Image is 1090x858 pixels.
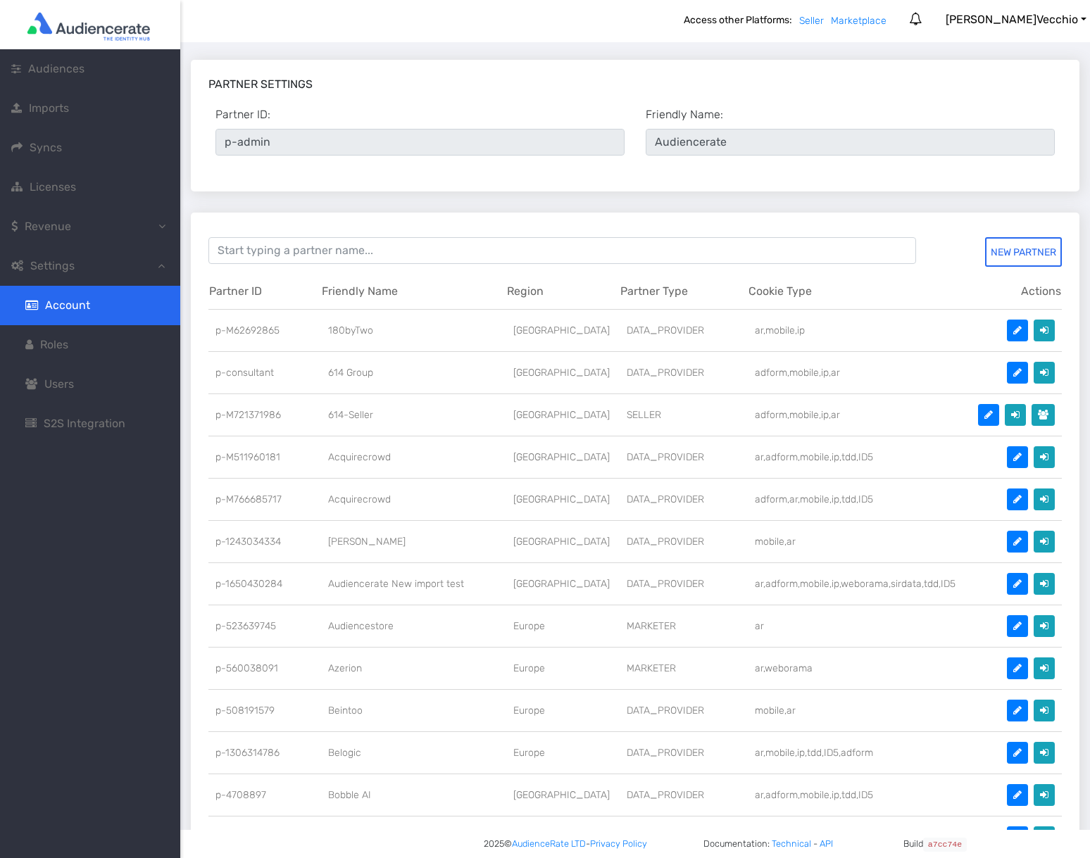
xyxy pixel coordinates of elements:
[620,309,748,351] td: DATA_PROVIDER
[646,106,723,123] label: Friendly Name:
[30,180,76,194] span: Licenses
[208,237,916,264] input: Start typing a partner name...
[748,309,963,351] td: ar,mobile,ip
[40,338,68,351] span: Roles
[506,274,620,309] th: Region
[321,478,506,520] td: Acquirecrowd
[321,774,506,816] td: Bobble AI
[1082,851,1090,858] iframe: JSD widget
[208,774,321,816] td: p-4708897
[590,837,647,850] a: Privacy Policy
[620,816,748,858] td: DATA_PROVIDER
[44,417,125,430] span: S2S Integration
[208,274,321,309] th: Partner ID
[506,816,620,858] td: [GEOGRAPHIC_DATA]
[748,520,963,562] td: mobile,ar
[208,478,321,520] td: p-M766685717
[321,689,506,731] td: Beintoo
[772,838,811,849] a: Technical
[208,689,321,731] td: p-508191579
[30,141,62,154] span: Syncs
[620,478,748,520] td: DATA_PROVIDER
[620,774,748,816] td: DATA_PROVIDER
[506,393,620,436] td: [GEOGRAPHIC_DATA]
[620,274,748,309] th: Partner Type
[748,689,963,731] td: mobile,ar
[208,351,321,393] td: p-consultant
[321,393,506,436] td: 614-Seller
[748,816,963,858] td: ID5,adform,ar,mobile,ip,tdd
[321,436,506,478] td: Acquirecrowd
[684,13,799,33] b: Access other Platforms:
[208,309,321,351] td: p-M62692865
[620,520,748,562] td: DATA_PROVIDER
[208,647,321,689] td: p-560038091
[506,731,620,774] td: Europe
[29,101,69,115] span: Imports
[620,351,748,393] td: DATA_PROVIDER
[620,562,748,605] td: DATA_PROVIDER
[620,605,748,647] td: MARKETER
[831,15,887,27] a: Marketplace
[748,774,963,816] td: ar,adform,mobile,ip,tdd,ID5
[748,351,963,393] td: adform,mobile,ip,ar
[703,837,833,850] span: Documentation: -
[946,13,1078,26] span: [PERSON_NAME] Vecchio
[620,647,748,689] td: MARKETER
[321,274,506,309] th: Friendly Name
[208,393,321,436] td: p-M721371986
[208,520,321,562] td: p-1243034334
[215,106,270,123] label: Partner ID:
[45,298,90,312] span: Account
[506,309,620,351] td: [GEOGRAPHIC_DATA]
[321,647,506,689] td: Azerion
[799,15,824,27] a: Seller
[506,351,620,393] td: [GEOGRAPHIC_DATA]
[748,478,963,520] td: adform,ar,mobile,ip,tdd,ID5
[208,77,1062,91] h3: Partner Settings
[44,377,74,391] span: Users
[321,562,506,605] td: Audiencerate New import test
[506,478,620,520] td: [GEOGRAPHIC_DATA]
[28,62,84,75] span: Audiences
[25,220,71,233] span: Revenue
[321,816,506,858] td: Business & ConsumerWatch Network
[321,731,506,774] td: Belogic
[506,520,620,562] td: [GEOGRAPHIC_DATA]
[208,605,321,647] td: p-523639745
[620,393,748,436] td: SELLER
[903,837,966,850] span: Build
[620,689,748,731] td: DATA_PROVIDER
[820,838,833,849] a: API
[321,309,506,351] td: 180byTwo
[748,436,963,478] td: ar,adform,mobile,ip,tdd,ID5
[321,605,506,647] td: Audiencestore
[208,731,321,774] td: p-1306314786
[321,520,506,562] td: [PERSON_NAME]
[506,605,620,647] td: Europe
[208,562,321,605] td: p-1650430284
[208,436,321,478] td: p-M511960181
[620,436,748,478] td: DATA_PROVIDER
[748,605,963,647] td: ar
[748,274,963,309] th: Cookie Type
[620,731,748,774] td: DATA_PROVIDER
[748,393,963,436] td: adform,mobile,ip,ar
[748,647,963,689] td: ar,weborama
[985,237,1062,267] button: New partner
[748,562,963,605] td: ar,adform,mobile,ip,weborama,sirdata,tdd,ID5
[512,837,586,850] a: AudienceRate LTD
[506,774,620,816] td: [GEOGRAPHIC_DATA]
[506,647,620,689] td: Europe
[321,351,506,393] td: 614 Group
[506,689,620,731] td: Europe
[30,259,75,272] span: Settings
[506,436,620,478] td: [GEOGRAPHIC_DATA]
[208,816,321,858] td: p-2117953287
[923,838,966,851] code: a7cc74e
[963,274,1062,309] th: Actions
[748,731,963,774] td: ar,mobile,ip,tdd,ID5,adform
[506,562,620,605] td: [GEOGRAPHIC_DATA]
